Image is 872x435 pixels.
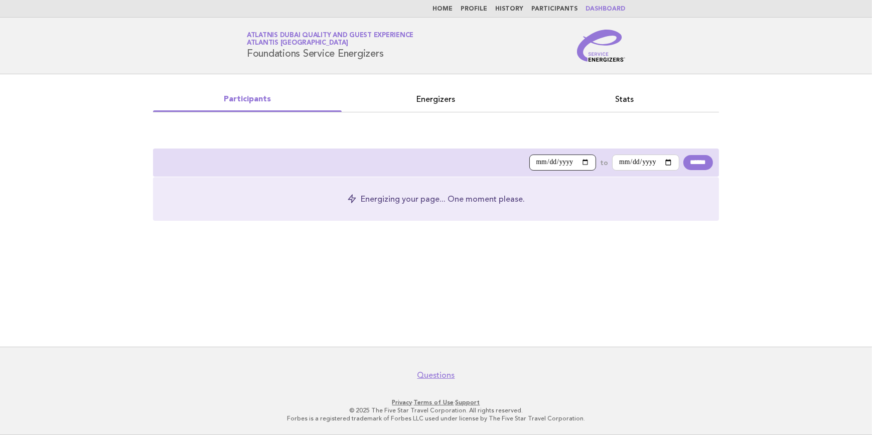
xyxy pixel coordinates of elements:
span: Atlantis [GEOGRAPHIC_DATA] [247,40,348,47]
a: Participants [153,92,342,106]
a: Energizers [342,92,530,106]
a: Support [456,399,480,406]
a: Dashboard [586,6,625,12]
p: © 2025 The Five Star Travel Corporation. All rights reserved. [129,406,743,414]
a: Terms of Use [414,399,454,406]
img: Service Energizers [577,30,625,62]
p: Forbes is a registered trademark of Forbes LLC used under license by The Five Star Travel Corpora... [129,414,743,422]
a: Profile [461,6,487,12]
a: Atlatnis Dubai Quality and Guest ExperienceAtlantis [GEOGRAPHIC_DATA] [247,32,413,46]
a: Questions [417,370,455,380]
p: · · [129,398,743,406]
a: Home [432,6,453,12]
a: Privacy [392,399,412,406]
a: History [495,6,523,12]
label: to [600,158,608,167]
a: Stats [530,92,719,106]
h1: Foundations Service Energizers [247,33,413,59]
p: Energizing your page... One moment please. [361,193,525,205]
a: Participants [531,6,577,12]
